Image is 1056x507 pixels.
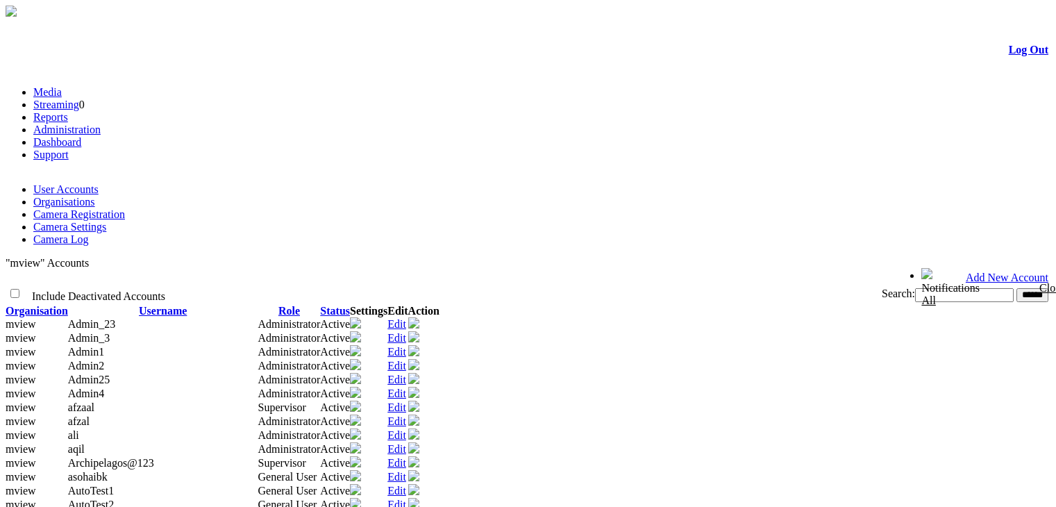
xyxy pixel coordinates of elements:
[33,136,81,148] a: Dashboard
[258,456,321,470] td: Supervisor
[258,359,321,373] td: Administrator
[320,442,350,456] td: Active
[68,374,110,385] span: Admin25
[387,305,408,317] th: Edit
[387,332,406,344] a: Edit
[68,388,104,399] span: Admin4
[6,374,36,385] span: mview
[350,470,361,481] img: camera24.png
[6,401,36,413] span: mview
[408,345,419,356] img: user-active-green-icon.svg
[33,183,99,195] a: User Accounts
[6,318,36,330] span: mview
[408,317,419,329] img: user-active-green-icon.svg
[6,457,36,469] span: mview
[68,346,104,358] span: Admin1
[408,401,419,412] img: user-active-green-icon.svg
[6,360,36,372] span: mview
[258,470,321,484] td: General User
[6,305,68,317] a: Organisation
[68,443,85,455] span: aqil
[387,374,406,385] a: Edit
[68,332,110,344] span: Admin_3
[6,346,36,358] span: mview
[320,317,350,331] td: Active
[320,401,350,415] td: Active
[408,458,419,469] a: Deactivate
[33,208,125,220] a: Camera Registration
[320,305,350,317] a: Status
[408,456,419,467] img: user-active-green-icon.svg
[408,472,419,483] a: Deactivate
[408,347,419,358] a: Deactivate
[6,388,36,399] span: mview
[258,415,321,429] td: Administrator
[6,443,36,455] span: mview
[515,288,1048,302] div: Search:
[408,430,419,442] a: Deactivate
[350,442,361,454] img: camera24.png
[408,444,419,456] a: Deactivate
[258,401,321,415] td: Supervisor
[350,429,361,440] img: camera24.png
[387,471,406,483] a: Edit
[387,457,406,469] a: Edit
[387,318,406,330] a: Edit
[408,429,419,440] img: user-active-green-icon.svg
[320,387,350,401] td: Active
[33,149,69,160] a: Support
[33,196,95,208] a: Organisations
[258,387,321,401] td: Administrator
[68,360,104,372] span: Admin2
[350,401,361,412] img: camera24.png
[1009,44,1048,56] a: Log Out
[258,317,321,331] td: Administrator
[278,305,300,317] a: Role
[6,6,17,17] img: arrow-3.png
[387,346,406,358] a: Edit
[6,485,36,497] span: mview
[350,456,361,467] img: camera24.png
[785,269,894,279] span: Welcome, Thariq (Supervisor)
[921,268,932,279] img: bell24.png
[320,429,350,442] td: Active
[408,485,419,497] a: Deactivate
[387,443,406,455] a: Edit
[350,415,361,426] img: camera24.png
[350,345,361,356] img: camera24.png
[32,290,165,302] span: Include Deactivated Accounts
[258,345,321,359] td: Administrator
[68,485,114,497] span: AutoTest1
[350,373,361,384] img: camera24.png
[408,333,419,344] a: Deactivate
[408,374,419,386] a: Deactivate
[408,359,419,370] img: user-active-green-icon.svg
[33,111,68,123] a: Reports
[350,331,361,342] img: camera24.png
[387,360,406,372] a: Edit
[68,415,90,427] span: afzal
[258,331,321,345] td: Administrator
[408,388,419,400] a: Deactivate
[320,373,350,387] td: Active
[350,317,361,329] img: camera24.png
[350,305,387,317] th: Settings
[387,429,406,441] a: Edit
[6,257,89,269] span: "mview" Accounts
[408,402,419,414] a: Deactivate
[408,331,419,342] img: user-active-green-icon.svg
[6,332,36,344] span: mview
[320,484,350,498] td: Active
[408,415,419,426] img: user-active-green-icon.svg
[33,99,79,110] a: Streaming
[258,484,321,498] td: General User
[68,401,94,413] span: afzaal
[320,345,350,359] td: Active
[6,471,36,483] span: mview
[408,470,419,481] img: user-active-green-icon.svg
[79,99,85,110] span: 0
[408,442,419,454] img: user-active-green-icon.svg
[408,416,419,428] a: Deactivate
[387,485,406,497] a: Edit
[408,387,419,398] img: user-active-green-icon.svg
